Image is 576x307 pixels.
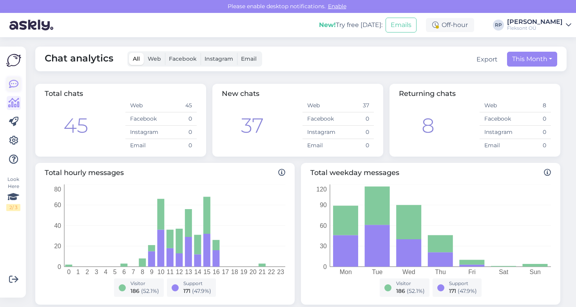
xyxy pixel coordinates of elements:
tspan: Fri [468,269,476,275]
span: All [133,55,140,62]
tspan: 13 [185,269,192,275]
span: 171 [449,287,456,294]
span: Facebook [169,55,197,62]
span: New chats [222,89,259,98]
tspan: 0 [58,264,61,270]
tspan: 21 [259,269,266,275]
tspan: 22 [268,269,275,275]
tspan: 11 [167,269,174,275]
td: 0 [338,126,374,139]
span: ( 52.1 %) [407,287,425,294]
tspan: 20 [250,269,257,275]
button: Emails [386,18,417,33]
span: Email [241,55,257,62]
tspan: 15 [203,269,210,275]
div: Support [449,280,477,287]
div: Visitor [396,280,425,287]
tspan: Tue [372,269,382,275]
div: Look Here [6,176,20,211]
tspan: 90 [320,202,327,208]
tspan: 23 [277,269,284,275]
tspan: Mon [340,269,352,275]
td: Facebook [125,112,161,126]
tspan: Wed [402,269,415,275]
td: Facebook [480,112,515,126]
tspan: Thu [435,269,446,275]
button: Export [476,55,498,64]
tspan: Sun [529,269,540,275]
span: 171 [183,287,190,294]
span: Returning chats [399,89,456,98]
div: 8 [422,110,435,141]
span: Web [148,55,161,62]
td: Email [480,139,515,152]
tspan: 5 [113,269,117,275]
tspan: 60 [320,222,327,229]
span: Total weekday messages [310,168,551,178]
div: RP [493,20,504,31]
tspan: 19 [240,269,247,275]
tspan: 10 [158,269,165,275]
img: Askly Logo [6,53,21,68]
td: Instagram [302,126,338,139]
td: Web [480,99,515,112]
td: 0 [338,112,374,126]
b: New! [319,21,336,29]
td: Instagram [125,126,161,139]
tspan: 18 [231,269,238,275]
tspan: 9 [150,269,154,275]
tspan: 4 [104,269,107,275]
tspan: 8 [141,269,144,275]
tspan: 30 [320,243,327,249]
div: [PERSON_NAME] [507,19,563,25]
td: 37 [338,99,374,112]
tspan: 80 [54,186,61,193]
tspan: 3 [95,269,98,275]
tspan: 0 [67,269,71,275]
tspan: 0 [323,264,327,270]
td: 0 [515,126,551,139]
div: Visitor [130,280,159,287]
span: ( 47.9 %) [458,287,477,294]
span: ( 47.9 %) [192,287,211,294]
tspan: 120 [316,186,327,193]
div: Fleksont OÜ [507,25,563,31]
div: 45 [63,110,88,141]
tspan: 17 [222,269,229,275]
td: Email [125,139,161,152]
td: 0 [515,139,551,152]
span: 186 [130,287,139,294]
span: Enable [326,3,349,10]
tspan: 12 [176,269,183,275]
div: 37 [241,110,264,141]
tspan: 14 [194,269,201,275]
span: Instagram [205,55,233,62]
td: Email [302,139,338,152]
td: 8 [515,99,551,112]
span: Total chats [45,89,83,98]
td: 0 [161,139,197,152]
td: 0 [161,112,197,126]
tspan: 60 [54,202,61,208]
div: Support [183,280,211,287]
td: 45 [161,99,197,112]
td: Web [302,99,338,112]
td: 0 [515,112,551,126]
button: This Month [507,52,557,67]
tspan: 1 [76,269,80,275]
tspan: 20 [54,243,61,249]
span: Total hourly messages [45,168,285,178]
span: 186 [396,287,405,294]
tspan: 40 [54,222,61,229]
div: Try free [DATE]: [319,20,382,30]
tspan: Sat [499,269,509,275]
span: ( 52.1 %) [141,287,159,294]
a: [PERSON_NAME]Fleksont OÜ [507,19,571,31]
tspan: 16 [213,269,220,275]
div: 2 / 3 [6,204,20,211]
td: 0 [338,139,374,152]
td: Web [125,99,161,112]
td: 0 [161,126,197,139]
tspan: 6 [122,269,126,275]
